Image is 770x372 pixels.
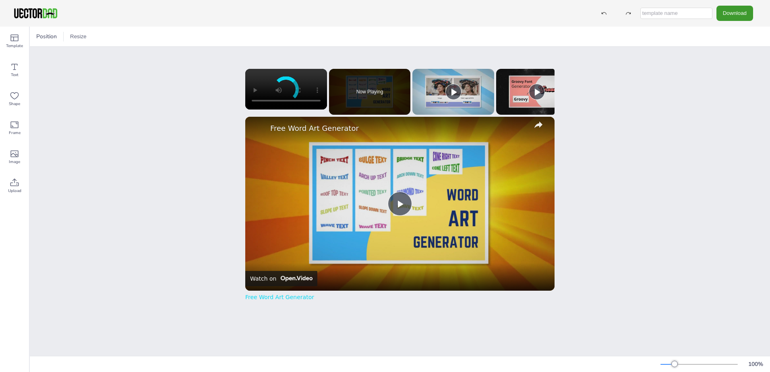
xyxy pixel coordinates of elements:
[13,7,58,19] img: VectorDad-1.png
[531,118,546,132] button: share
[245,294,314,300] a: Free Word Art Generator
[9,159,20,165] span: Image
[388,192,412,216] button: Play Video
[35,33,58,40] span: Position
[270,124,527,132] a: Free Word Art Generator
[245,117,555,291] div: Video Player
[9,130,21,136] span: Frame
[716,6,753,21] button: Download
[356,89,383,94] span: Now Playing
[8,188,21,194] span: Upload
[6,43,23,49] span: Template
[250,122,266,138] a: channel logo
[11,72,19,78] span: Text
[445,84,462,100] button: Play
[9,101,20,107] span: Shape
[250,275,276,282] div: Watch on
[529,84,545,100] button: Play
[278,276,312,281] img: Video channel logo
[245,271,317,286] a: Watch on Open.Video
[746,360,765,368] div: 100 %
[245,117,555,291] img: video of: Free Word Art Generator
[67,30,90,43] button: Resize
[640,8,712,19] input: template name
